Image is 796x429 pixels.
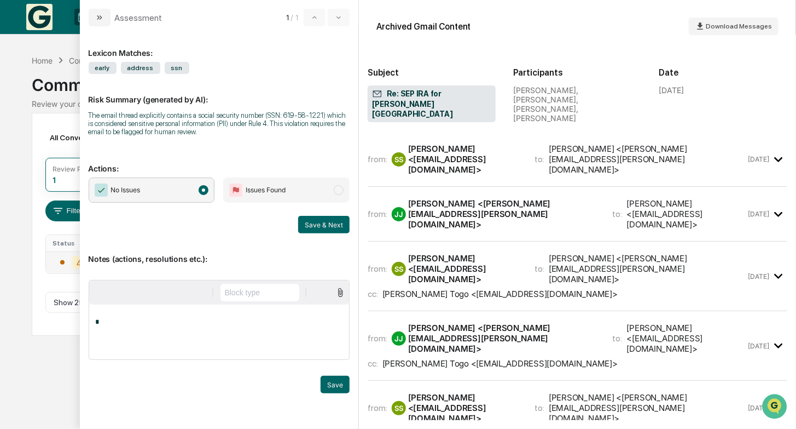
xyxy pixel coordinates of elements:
[368,403,387,413] span: from:
[45,201,93,221] button: Filters
[89,111,350,136] div: The email thread explicitly contains a social security number (SSN: 619-58-1221) which is conside...
[368,333,387,344] span: from:
[392,152,406,167] div: SS
[37,94,138,103] div: We're available if you need us!
[706,22,772,30] span: Download Messages
[95,284,112,301] button: Bold
[408,253,521,284] div: [PERSON_NAME] <[EMAIL_ADDRESS][DOMAIN_NAME]>
[331,285,350,300] button: Attach files
[382,358,618,369] div: [PERSON_NAME] Togo <[EMAIL_ADDRESS][DOMAIN_NAME]>
[534,264,544,274] span: to:
[121,62,160,74] span: address
[368,154,387,164] span: from:
[79,139,88,147] div: 🗄️
[11,83,31,103] img: 1746055101610-c473b297-6a78-478c-a979-82029cc54cd1
[627,198,746,230] div: [PERSON_NAME] <[EMAIL_ADDRESS][DOMAIN_NAME]>
[7,133,75,153] a: 🖐️Preclearance
[112,284,130,301] button: Italic
[45,129,128,146] div: All Conversations
[368,289,378,299] span: cc:
[246,185,286,196] span: Issues Found
[627,323,746,354] div: [PERSON_NAME] <[EMAIL_ADDRESS][DOMAIN_NAME]>
[186,87,199,100] button: Start new chat
[748,210,770,218] time: Monday, September 8, 2025 at 3:05:51 PM
[549,253,746,284] div: [PERSON_NAME] <[PERSON_NAME][EMAIL_ADDRESS][PERSON_NAME][DOMAIN_NAME]>
[22,158,69,169] span: Data Lookup
[26,4,53,30] img: logo
[382,289,618,299] div: [PERSON_NAME] Togo <[EMAIL_ADDRESS][DOMAIN_NAME]>
[613,333,623,344] span: to:
[372,89,491,119] span: Re: SEP IRA for [PERSON_NAME] [GEOGRAPHIC_DATA]
[368,264,387,274] span: from:
[22,138,71,148] span: Preclearance
[111,185,141,196] span: No Issues
[109,185,132,193] span: Pylon
[408,323,600,354] div: [PERSON_NAME] <[PERSON_NAME][EMAIL_ADDRESS][PERSON_NAME][DOMAIN_NAME]>
[165,62,189,74] span: ssn
[229,184,242,197] img: Flag
[659,85,684,95] div: [DATE]
[130,284,147,301] button: Underline
[77,185,132,193] a: Powered byPylon
[408,198,600,230] div: [PERSON_NAME] <[PERSON_NAME][EMAIL_ADDRESS][PERSON_NAME][DOMAIN_NAME]>
[549,144,746,175] div: [PERSON_NAME] <[PERSON_NAME][EMAIL_ADDRESS][PERSON_NAME][DOMAIN_NAME]>
[534,403,544,413] span: to:
[368,209,387,219] span: from:
[11,159,20,168] div: 🔎
[89,82,350,104] p: Risk Summary (generated by AI):
[115,13,162,23] div: Assessment
[748,342,770,350] time: Monday, September 8, 2025 at 7:35:26 PM
[392,207,406,221] div: JJ
[89,241,350,264] p: Notes (actions, resolutions etc.):
[408,144,521,175] div: [PERSON_NAME] <[EMAIL_ADDRESS][DOMAIN_NAME]>
[32,99,764,108] div: Review your communication records across channels
[89,151,350,173] p: Actions:
[408,392,521,424] div: [PERSON_NAME] <[EMAIL_ADDRESS][DOMAIN_NAME]>
[53,175,56,185] div: 1
[748,155,770,163] time: Sunday, September 7, 2025 at 2:00:27 PM
[392,262,406,276] div: SS
[513,67,641,78] h2: Participants
[37,83,179,94] div: Start new chat
[689,18,778,35] button: Download Messages
[659,67,787,78] h2: Date
[748,272,770,281] time: Monday, September 8, 2025 at 7:14:24 PM
[53,165,105,173] div: Review Required
[534,154,544,164] span: to:
[11,22,199,40] p: How can we help?
[291,13,301,22] span: / 1
[748,404,770,412] time: Tuesday, September 9, 2025 at 5:48:00 PM
[89,35,350,58] div: Lexicon Matches:
[75,133,140,153] a: 🗄️Attestations
[549,392,746,424] div: [PERSON_NAME] <[PERSON_NAME][EMAIL_ADDRESS][PERSON_NAME][DOMAIN_NAME]>
[46,235,102,251] th: Status
[761,393,791,422] iframe: Open customer support
[7,154,73,174] a: 🔎Data Lookup
[89,62,117,74] span: early
[321,376,350,393] button: Save
[32,56,53,65] div: Home
[368,67,496,78] h2: Subject
[368,358,378,369] span: cc:
[613,209,623,219] span: to:
[95,184,108,197] img: Checkmark
[90,138,136,148] span: Attestations
[11,139,20,147] div: 🖐️
[298,216,350,233] button: Save & Next
[392,331,406,346] div: JJ
[513,85,641,123] div: [PERSON_NAME], [PERSON_NAME], [PERSON_NAME], [PERSON_NAME]
[220,284,299,301] button: Block type
[286,13,289,22] span: 1
[69,56,158,65] div: Communications Archive
[32,66,764,95] div: Communications Archive
[392,401,406,415] div: SS
[376,21,471,32] div: Archived Gmail Content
